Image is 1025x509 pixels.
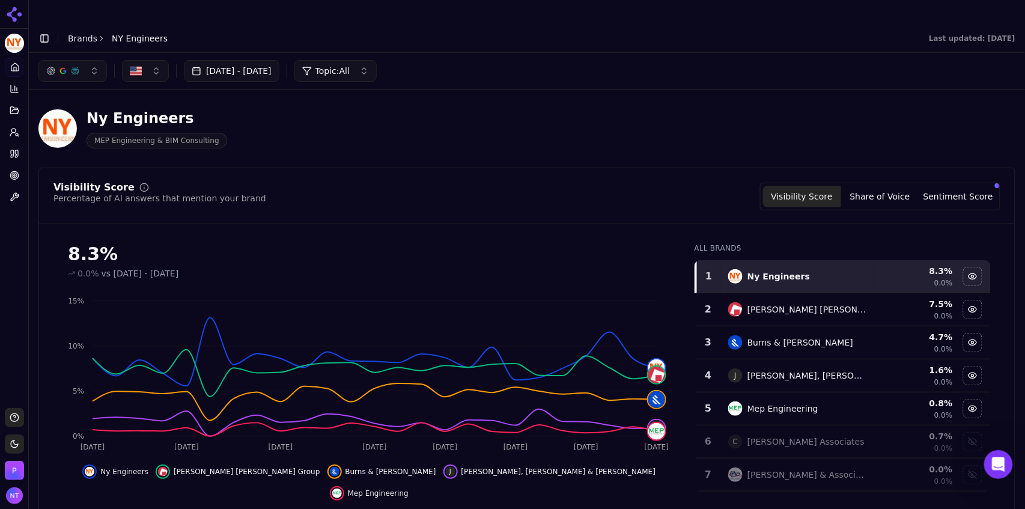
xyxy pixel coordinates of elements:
tspan: [DATE] [574,443,598,452]
span: J [728,368,743,383]
span: 0.0% [934,344,953,354]
span: 0.0% [934,278,953,288]
button: Hide jaros, baum & bolles data [443,465,656,479]
img: syska hennessy group [158,467,168,477]
div: 0.0 % [876,463,953,475]
img: burns & mcdonnell [728,335,743,350]
button: Hide ny engineers data [82,465,148,479]
div: Mep Engineering [747,403,818,415]
img: Nate Tower [6,487,23,504]
span: Burns & [PERSON_NAME] [345,467,436,477]
div: Visibility Score [53,183,135,192]
span: MEP Engineering & BIM Consulting [87,133,227,148]
button: Open user button [6,487,23,504]
tr: 7peter basso & associates[PERSON_NAME] & Associates0.0%0.0%Show peter basso & associates data [696,459,991,492]
tspan: [DATE] [81,443,105,452]
tr: 4J[PERSON_NAME], [PERSON_NAME] & [PERSON_NAME]1.6%0.0%Hide jaros, baum & bolles data [696,359,991,392]
img: US [130,65,142,77]
div: 0.8 % [876,397,953,409]
span: 0.0% [934,377,953,387]
span: C [728,434,743,449]
span: 0.0% [934,410,953,420]
img: mep engineering [728,401,743,416]
img: ny engineers [728,269,743,284]
div: 7.5 % [876,298,953,310]
img: burns & mcdonnell [648,391,665,408]
span: 0.0% [934,477,953,486]
tr: 6C[PERSON_NAME] Associates0.7%0.0%Show cosentini associates data [696,425,991,459]
img: mep engineering [648,423,665,440]
button: Show cosentini associates data [963,432,982,451]
span: vs [DATE] - [DATE] [102,267,179,279]
tspan: 15% [68,297,84,305]
tr: 5mep engineeringMep Engineering0.8%0.0%Hide mep engineering data [696,392,991,425]
tspan: 10% [68,342,84,350]
span: Mep Engineering [348,489,409,498]
div: 4.7 % [876,331,953,343]
tr: 3burns & mcdonnellBurns & [PERSON_NAME]4.7%0.0%Hide burns & mcdonnell data [696,326,991,359]
a: Brands [68,34,97,43]
span: J [648,420,665,437]
tspan: [DATE] [269,443,293,452]
span: 0.0% [934,311,953,321]
tspan: [DATE] [645,443,669,452]
div: 8.3 % [876,265,953,277]
div: Percentage of AI answers that mention your brand [53,192,266,204]
div: [PERSON_NAME] & Associates [747,469,866,481]
div: 4 [701,368,716,383]
tspan: 0% [73,432,84,440]
img: peter basso & associates [728,468,743,482]
div: 1 [702,269,716,284]
img: NY Engineers [5,34,24,53]
div: 1.6 % [876,364,953,376]
div: 2 [701,302,716,317]
img: ny engineers [85,467,94,477]
tspan: [DATE] [433,443,458,452]
div: 7 [701,468,716,482]
div: [PERSON_NAME] [PERSON_NAME] Group [747,303,866,315]
tspan: [DATE] [362,443,387,452]
div: 0.7 % [876,430,953,442]
tspan: 5% [73,387,84,395]
div: 3 [701,335,716,350]
img: burns & mcdonnell [330,467,339,477]
div: Last updated: [DATE] [929,34,1015,43]
button: Hide syska hennessy group data [156,465,320,479]
img: syska hennessy group [648,367,665,383]
span: Topic: All [315,65,350,77]
button: [DATE] - [DATE] [184,60,279,82]
span: [PERSON_NAME] [PERSON_NAME] Group [174,467,320,477]
div: [PERSON_NAME], [PERSON_NAME] & [PERSON_NAME] [747,370,866,382]
button: Show peter basso & associates data [963,465,982,484]
span: J [446,467,455,477]
img: mep engineering [332,489,342,498]
tr: 2syska hennessy group[PERSON_NAME] [PERSON_NAME] Group7.5%0.0%Hide syska hennessy group data [696,293,991,326]
button: Hide mep engineering data [330,486,409,501]
div: 6 [701,434,716,449]
div: [PERSON_NAME] Associates [747,436,865,448]
button: Hide burns & mcdonnell data [963,333,982,352]
div: Burns & [PERSON_NAME] [747,337,853,349]
img: NY Engineers [38,109,77,148]
button: Hide syska hennessy group data [963,300,982,319]
button: Visibility Score [763,186,841,207]
img: ny engineers [648,359,665,376]
tr: 1ny engineersNy Engineers8.3%0.0%Hide ny engineers data [696,260,991,293]
button: Share of Voice [841,186,919,207]
button: Sentiment Score [919,186,997,207]
span: 0.0% [78,267,99,279]
button: Open organization switcher [5,461,24,480]
div: All Brands [695,243,991,253]
img: Perrill [5,461,24,480]
div: Data table [695,260,991,492]
button: Hide ny engineers data [963,267,982,286]
span: [PERSON_NAME], [PERSON_NAME] & [PERSON_NAME] [461,467,656,477]
div: Ny Engineers [87,109,227,128]
span: Ny Engineers [100,467,148,477]
button: Current brand: NY Engineers [5,34,24,53]
button: Hide mep engineering data [963,399,982,418]
div: Ny Engineers [747,270,810,282]
span: 0.0% [934,443,953,453]
button: Hide burns & mcdonnell data [327,465,436,479]
nav: breadcrumb [68,32,168,44]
